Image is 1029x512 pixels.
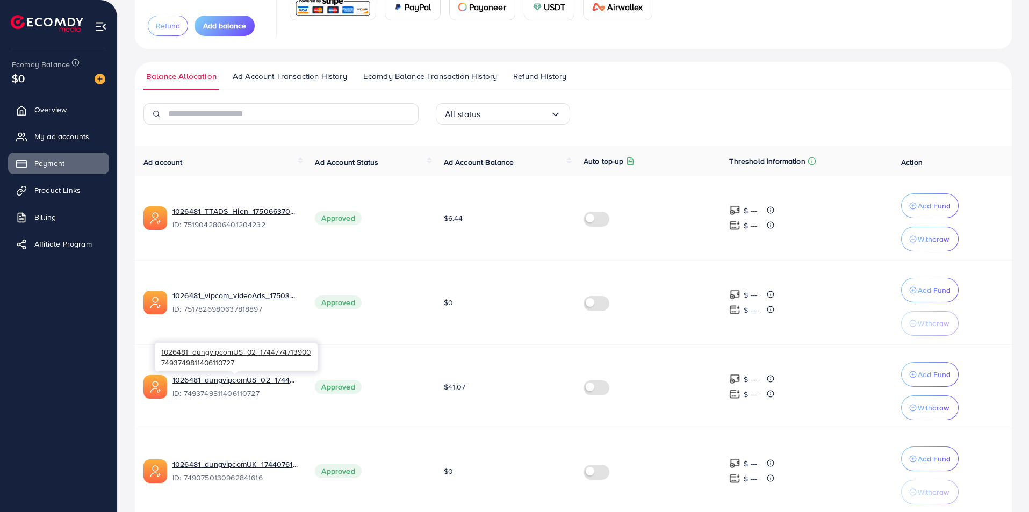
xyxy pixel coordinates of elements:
[143,206,167,230] img: ic-ads-acc.e4c84228.svg
[513,70,566,82] span: Refund History
[315,464,361,478] span: Approved
[11,15,83,32] img: logo
[744,219,757,232] p: $ ---
[918,317,949,330] p: Withdraw
[363,70,497,82] span: Ecomdy Balance Transaction History
[34,131,89,142] span: My ad accounts
[405,1,431,13] span: PayPal
[172,459,298,470] a: 1026481_dungvipcomUK_1744076183761
[172,388,298,399] span: ID: 7493749811406110727
[481,106,550,122] input: Search for option
[172,374,298,385] a: 1026481_dungvipcomUS_02_1744774713900
[607,1,643,13] span: Airwallex
[729,289,740,300] img: top-up amount
[394,3,402,11] img: card
[901,362,959,387] button: Add Fund
[195,16,255,36] button: Add balance
[918,401,949,414] p: Withdraw
[918,452,951,465] p: Add Fund
[315,380,361,394] span: Approved
[729,388,740,400] img: top-up amount
[445,106,481,122] span: All status
[172,290,298,301] a: 1026481_vipcom_videoAds_1750380509111
[744,388,757,401] p: $ ---
[744,472,757,485] p: $ ---
[172,472,298,483] span: ID: 7490750130962841616
[143,157,183,168] span: Ad account
[155,343,318,371] div: 7493749811406110727
[143,291,167,314] img: ic-ads-acc.e4c84228.svg
[729,205,740,216] img: top-up amount
[315,211,361,225] span: Approved
[146,70,217,82] span: Balance Allocation
[901,395,959,420] button: Withdraw
[918,486,949,499] p: Withdraw
[172,206,298,230] div: <span class='underline'>1026481_TTADS_Hien_1750663705167</span></br>7519042806401204232
[901,193,959,218] button: Add Fund
[533,3,542,11] img: card
[744,204,757,217] p: $ ---
[458,3,467,11] img: card
[584,155,624,168] p: Auto top-up
[8,126,109,147] a: My ad accounts
[143,459,167,483] img: ic-ads-acc.e4c84228.svg
[8,206,109,228] a: Billing
[918,284,951,297] p: Add Fund
[901,157,923,168] span: Action
[172,290,298,315] div: <span class='underline'>1026481_vipcom_videoAds_1750380509111</span></br>7517826980637818897
[744,373,757,386] p: $ ---
[729,220,740,231] img: top-up amount
[729,304,740,315] img: top-up amount
[95,20,107,33] img: menu
[436,103,570,125] div: Search for option
[161,347,311,357] span: 1026481_dungvipcomUS_02_1744774713900
[148,16,188,36] button: Refund
[233,70,347,82] span: Ad Account Transaction History
[592,3,605,11] img: card
[744,304,757,316] p: $ ---
[34,239,92,249] span: Affiliate Program
[95,74,105,84] img: image
[744,457,757,470] p: $ ---
[901,446,959,471] button: Add Fund
[444,466,453,477] span: $0
[901,278,959,302] button: Add Fund
[729,155,805,168] p: Threshold information
[444,297,453,308] span: $0
[544,1,566,13] span: USDT
[9,69,28,87] span: $0
[172,219,298,230] span: ID: 7519042806401204232
[444,157,514,168] span: Ad Account Balance
[918,199,951,212] p: Add Fund
[172,459,298,484] div: <span class='underline'>1026481_dungvipcomUK_1744076183761</span></br>7490750130962841616
[469,1,506,13] span: Payoneer
[983,464,1021,504] iframe: Chat
[203,20,246,31] span: Add balance
[315,295,361,309] span: Approved
[172,206,298,217] a: 1026481_TTADS_Hien_1750663705167
[901,480,959,504] button: Withdraw
[8,233,109,255] a: Affiliate Program
[34,158,64,169] span: Payment
[444,213,463,223] span: $6.44
[315,157,378,168] span: Ad Account Status
[918,233,949,246] p: Withdraw
[156,20,180,31] span: Refund
[729,458,740,469] img: top-up amount
[901,311,959,336] button: Withdraw
[34,185,81,196] span: Product Links
[12,59,70,70] span: Ecomdy Balance
[444,381,466,392] span: $41.07
[901,227,959,251] button: Withdraw
[918,368,951,381] p: Add Fund
[34,104,67,115] span: Overview
[729,473,740,484] img: top-up amount
[744,289,757,301] p: $ ---
[143,375,167,399] img: ic-ads-acc.e4c84228.svg
[34,212,56,222] span: Billing
[8,179,109,201] a: Product Links
[172,304,298,314] span: ID: 7517826980637818897
[8,153,109,174] a: Payment
[729,373,740,385] img: top-up amount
